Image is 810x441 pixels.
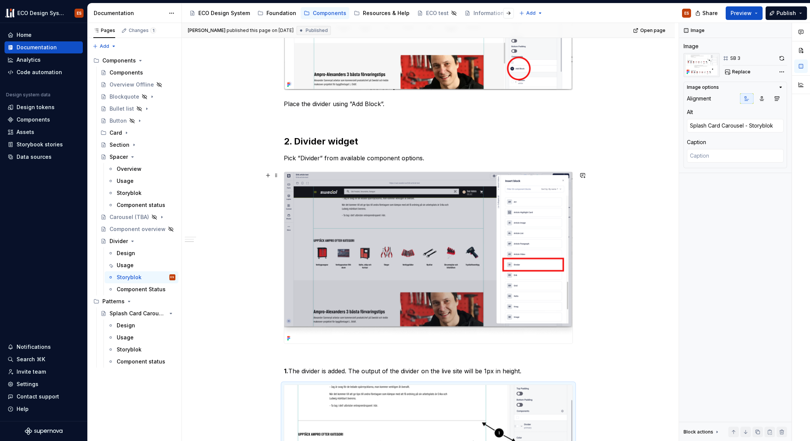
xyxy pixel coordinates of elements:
[414,7,460,19] a: ECO test
[284,366,573,376] p: The divider is added. The output of the divider on the live site will be 1px in height.
[687,84,719,90] div: Image options
[17,103,55,111] div: Design tokens
[687,108,693,116] div: Alt
[17,368,46,376] div: Invite team
[105,332,178,344] a: Usage
[117,177,134,185] div: Usage
[186,6,515,21] div: Page tree
[777,9,796,17] span: Publish
[5,54,83,66] a: Analytics
[110,117,127,125] div: Button
[90,41,119,52] button: Add
[117,274,142,281] div: Storyblok
[313,9,346,17] div: Components
[97,223,178,235] a: Component overview
[5,66,83,78] a: Code automation
[687,138,706,146] div: Caption
[640,27,665,33] span: Open page
[17,405,29,413] div: Help
[691,6,723,20] button: Share
[301,7,349,19] a: Components
[97,103,178,115] a: Bullet list
[110,225,166,233] div: Component overview
[105,199,178,211] a: Component status
[117,322,135,329] div: Design
[97,91,178,103] a: Blockquote
[766,6,807,20] button: Publish
[97,79,178,91] a: Overview Offline
[105,175,178,187] a: Usage
[25,427,62,435] svg: Supernova Logo
[17,128,34,136] div: Assets
[90,55,178,368] div: Page tree
[110,237,128,245] div: Divider
[17,380,38,388] div: Settings
[5,151,83,163] a: Data sources
[110,69,143,76] div: Components
[105,283,178,295] a: Component Status
[110,213,149,221] div: Carousel (TBA)
[284,135,573,148] h2: 2. Divider widget
[105,344,178,356] a: Storyblok
[105,163,178,175] a: Overview
[117,286,166,293] div: Component Status
[17,141,63,148] div: Storybook stories
[110,141,129,149] div: Section
[110,310,166,317] div: Splash Card Carousel
[684,429,713,435] div: Block actions
[17,343,51,351] div: Notifications
[105,247,178,259] a: Design
[93,27,115,33] div: Pages
[17,153,52,161] div: Data sources
[117,262,134,269] div: Usage
[97,211,178,223] a: Carousel (TBA)
[90,55,178,67] div: Components
[17,44,57,51] div: Documentation
[97,139,178,151] a: Section
[188,27,225,33] span: [PERSON_NAME]
[110,105,134,113] div: Bullet list
[105,259,178,271] a: Usage
[284,367,288,375] strong: 1.
[284,154,573,163] p: Pick ”Divider” from available component options.
[284,99,573,108] p: Place the divider using ”Add Block”.
[150,27,156,33] span: 1
[17,393,59,400] div: Contact support
[5,114,83,126] a: Components
[100,43,109,49] span: Add
[110,81,154,88] div: Overview Offline
[77,10,82,16] div: ES
[6,92,50,98] div: Design system data
[17,356,45,363] div: Search ⌘K
[17,116,50,123] div: Components
[266,9,296,17] div: Foundation
[426,9,449,17] div: ECO test
[461,7,515,19] a: Information
[306,27,328,33] span: Published
[110,129,122,137] div: Card
[117,165,142,173] div: Overview
[171,274,174,281] div: ES
[94,9,165,17] div: Documentation
[684,427,720,437] div: Block actions
[102,57,136,64] div: Components
[117,249,135,257] div: Design
[5,341,83,353] button: Notifications
[732,69,751,75] span: Replace
[631,25,669,36] a: Open page
[117,358,165,365] div: Component status
[5,391,83,403] button: Contact support
[517,8,545,18] button: Add
[97,151,178,163] a: Spacer
[2,5,86,21] button: ECO Design SystemES
[97,235,178,247] a: Divider
[17,68,62,76] div: Code automation
[105,356,178,368] a: Component status
[117,346,142,353] div: Storyblok
[110,153,128,161] div: Spacer
[5,366,83,378] a: Invite team
[105,271,178,283] a: StoryblokES
[526,10,536,16] span: Add
[5,29,83,41] a: Home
